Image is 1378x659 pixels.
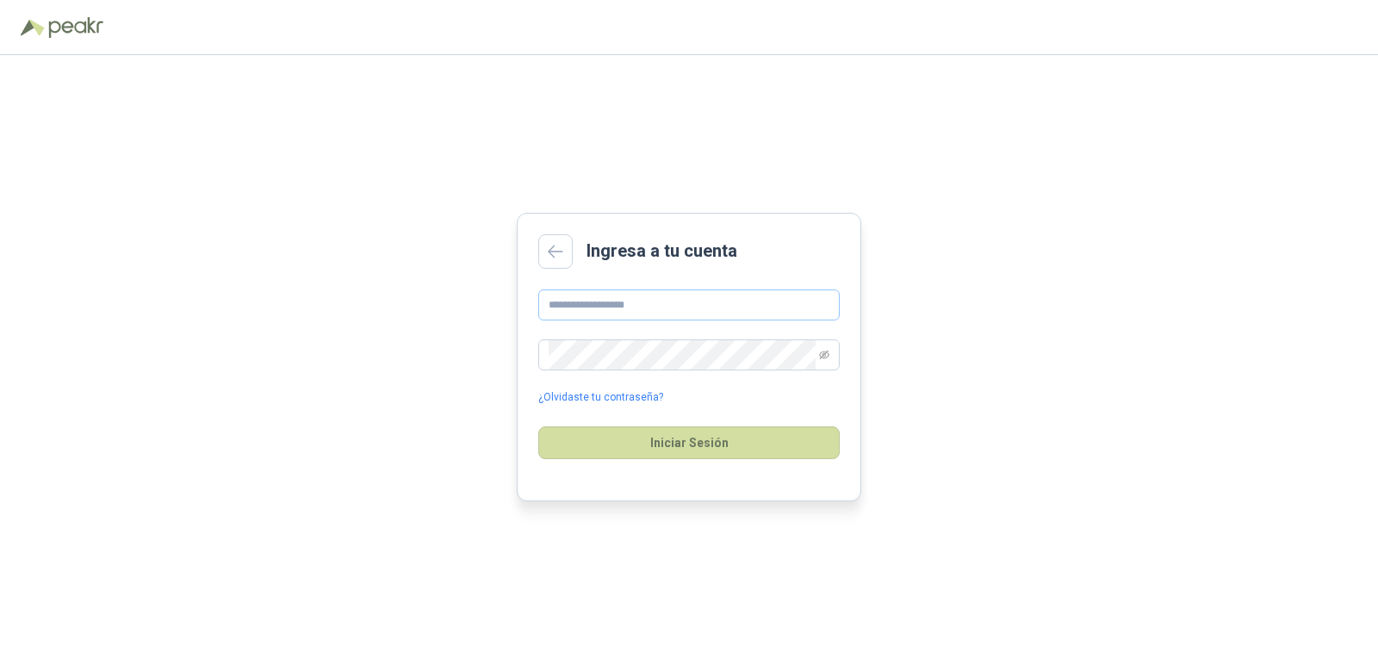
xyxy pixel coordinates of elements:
[819,350,829,360] span: eye-invisible
[538,389,663,406] a: ¿Olvidaste tu contraseña?
[21,19,45,36] img: Logo
[48,17,103,38] img: Peakr
[587,238,737,264] h2: Ingresa a tu cuenta
[538,426,840,459] button: Iniciar Sesión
